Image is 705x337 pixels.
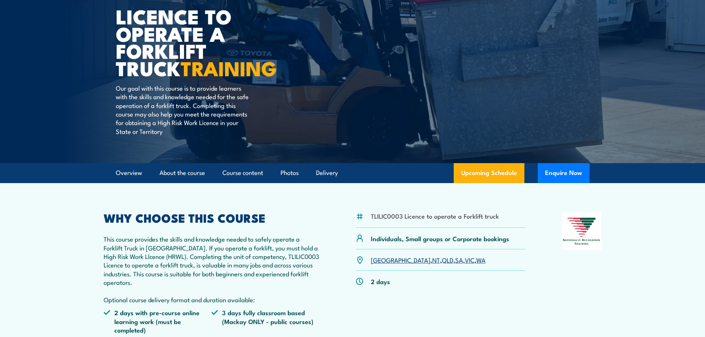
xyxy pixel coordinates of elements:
[454,163,524,183] a: Upcoming Schedule
[181,52,277,83] strong: TRAINING
[538,163,590,183] button: Enquire Now
[476,255,486,264] a: WA
[116,163,142,183] a: Overview
[116,84,251,135] p: Our goal with this course is to provide learners with the skills and knowledge needed for the saf...
[465,255,474,264] a: VIC
[160,163,205,183] a: About the course
[116,7,299,77] h1: Licence to operate a forklift truck
[104,212,320,223] h2: WHY CHOOSE THIS COURSE
[104,308,212,334] li: 2 days with pre-course online learning work (must be completed)
[371,256,486,264] p: , , , , ,
[371,255,430,264] a: [GEOGRAPHIC_DATA]
[316,163,338,183] a: Delivery
[104,235,320,304] p: This course provides the skills and knowledge needed to safely operate a Forklift Truck in [GEOGR...
[562,212,602,250] img: Nationally Recognised Training logo.
[281,163,299,183] a: Photos
[211,308,319,334] li: 3 days fully classroom based (Mackay ONLY - public courses)
[371,212,499,220] li: TLILIC0003 Licence to operate a Forklift truck
[371,277,390,286] p: 2 days
[222,163,263,183] a: Course content
[455,255,463,264] a: SA
[432,255,440,264] a: NT
[371,234,509,243] p: Individuals, Small groups or Corporate bookings
[442,255,453,264] a: QLD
